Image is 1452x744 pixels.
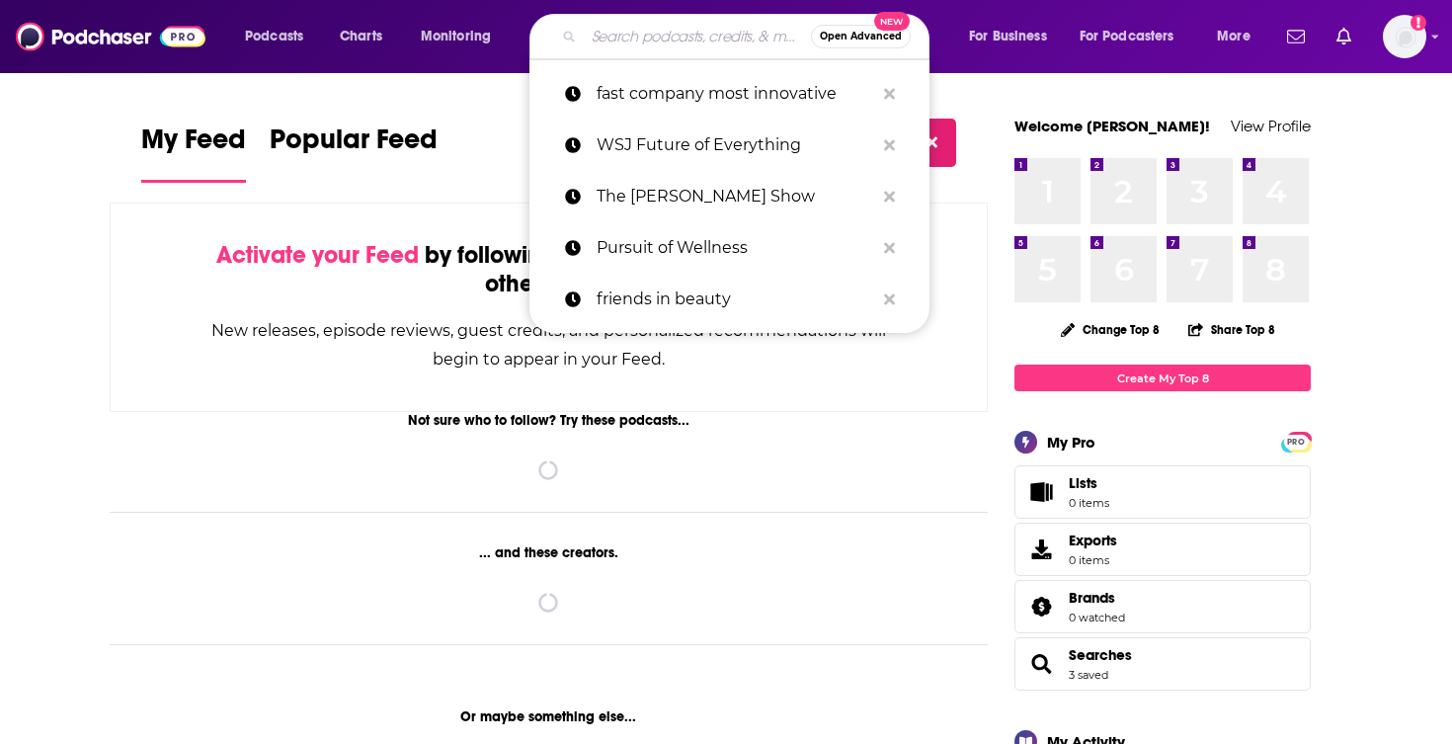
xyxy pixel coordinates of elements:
a: Pursuit of Wellness [529,222,929,274]
a: 3 saved [1069,668,1108,682]
p: The Tim Ferriss Show [597,171,874,222]
button: Change Top 8 [1049,317,1171,342]
a: Exports [1014,523,1311,576]
a: My Feed [141,123,246,183]
span: Searches [1014,637,1311,691]
span: Charts [340,23,382,50]
a: Show notifications dropdown [1329,20,1359,53]
span: More [1217,23,1250,50]
span: Activate your Feed [216,240,419,270]
span: Lists [1021,478,1061,506]
p: Pursuit of Wellness [597,222,874,274]
span: Exports [1021,536,1061,563]
span: PRO [1284,435,1308,450]
div: Or maybe something else... [110,708,988,725]
span: Lists [1069,474,1097,492]
a: PRO [1284,434,1308,449]
button: open menu [231,21,329,52]
a: WSJ Future of Everything [529,120,929,171]
span: Logged in as maiak [1383,15,1426,58]
span: Brands [1014,580,1311,633]
div: Search podcasts, credits, & more... [548,14,948,59]
span: 0 items [1069,553,1117,567]
a: Popular Feed [270,123,438,183]
span: Monitoring [421,23,491,50]
button: Open AdvancedNew [811,25,911,48]
span: Popular Feed [270,123,438,168]
p: fast company most innovative [597,68,874,120]
input: Search podcasts, credits, & more... [584,21,811,52]
div: My Pro [1047,433,1095,452]
a: The [PERSON_NAME] Show [529,171,929,222]
a: Welcome [PERSON_NAME]! [1014,117,1210,135]
a: Brands [1021,593,1061,620]
span: Exports [1069,532,1117,549]
span: Lists [1069,474,1109,492]
img: User Profile [1383,15,1426,58]
button: open menu [955,21,1072,52]
img: Podchaser - Follow, Share and Rate Podcasts [16,18,205,55]
div: by following Podcasts, Creators, Lists, and other Users! [209,241,888,298]
a: Brands [1069,589,1125,607]
span: Podcasts [245,23,303,50]
a: friends in beauty [529,274,929,325]
a: Searches [1021,650,1061,678]
span: New [874,12,910,31]
span: For Business [969,23,1047,50]
p: friends in beauty [597,274,874,325]
div: Not sure who to follow? Try these podcasts... [110,412,988,429]
a: Searches [1069,646,1132,664]
a: Create My Top 8 [1014,365,1311,391]
a: Show notifications dropdown [1279,20,1313,53]
a: 0 watched [1069,611,1125,624]
a: Charts [327,21,394,52]
button: open menu [1203,21,1275,52]
a: View Profile [1231,117,1311,135]
button: open menu [1067,21,1203,52]
span: My Feed [141,123,246,168]
button: Share Top 8 [1187,310,1276,349]
button: Show profile menu [1383,15,1426,58]
a: fast company most innovative [529,68,929,120]
span: 0 items [1069,496,1109,510]
span: Brands [1069,589,1115,607]
span: Open Advanced [820,32,902,41]
svg: Add a profile image [1411,15,1426,31]
span: For Podcasters [1080,23,1174,50]
button: open menu [407,21,517,52]
a: Lists [1014,465,1311,519]
div: ... and these creators. [110,544,988,561]
div: New releases, episode reviews, guest credits, and personalized recommendations will begin to appe... [209,316,888,373]
p: WSJ Future of Everything [597,120,874,171]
